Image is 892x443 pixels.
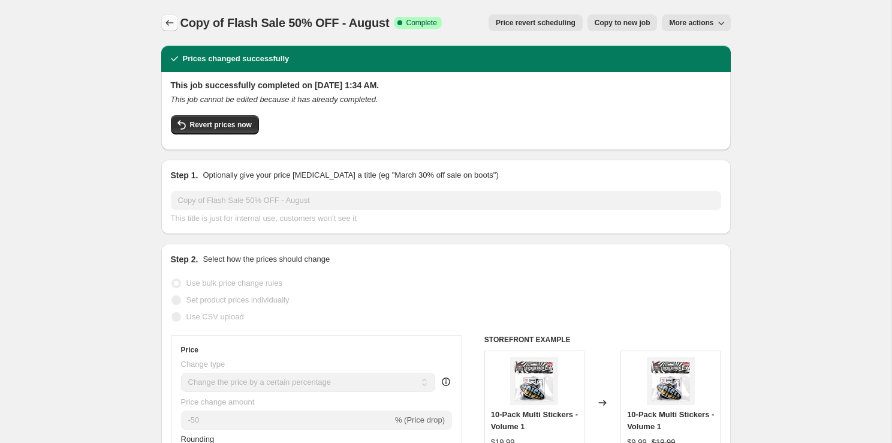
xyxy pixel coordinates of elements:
[171,95,378,104] i: This job cannot be edited because it has already completed.
[181,397,255,406] span: Price change amount
[491,410,578,431] span: 10-Pack Multi Stickers - Volume 1
[496,18,575,28] span: Price revert scheduling
[181,345,198,355] h3: Price
[171,214,357,223] span: This title is just for internal use, customers won't see it
[171,115,259,134] button: Revert prices now
[647,357,695,405] img: STICKERS_VOLUME_1_80x.jpg
[171,169,198,181] h2: Step 1.
[203,169,498,181] p: Optionally give your price [MEDICAL_DATA] a title (eg "March 30% off sale on boots")
[510,357,558,405] img: STICKERS_VOLUME_1_80x.jpg
[440,376,452,388] div: help
[395,415,445,424] span: % (Price drop)
[587,14,658,31] button: Copy to new job
[171,191,721,210] input: 30% off holiday sale
[186,295,290,304] span: Set product prices individually
[203,253,330,265] p: Select how the prices should change
[161,14,178,31] button: Price change jobs
[190,120,252,130] span: Revert prices now
[171,79,721,91] h2: This job successfully completed on [DATE] 1:34 AM.
[669,18,713,28] span: More actions
[171,253,198,265] h2: Step 2.
[662,14,730,31] button: More actions
[183,53,290,65] h2: Prices changed successfully
[489,14,583,31] button: Price revert scheduling
[406,18,436,28] span: Complete
[186,279,282,288] span: Use bulk price change rules
[181,360,225,369] span: Change type
[484,335,721,345] h6: STOREFRONT EXAMPLE
[186,312,244,321] span: Use CSV upload
[627,410,714,431] span: 10-Pack Multi Stickers - Volume 1
[595,18,650,28] span: Copy to new job
[181,411,393,430] input: -15
[180,16,390,29] span: Copy of Flash Sale 50% OFF - August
